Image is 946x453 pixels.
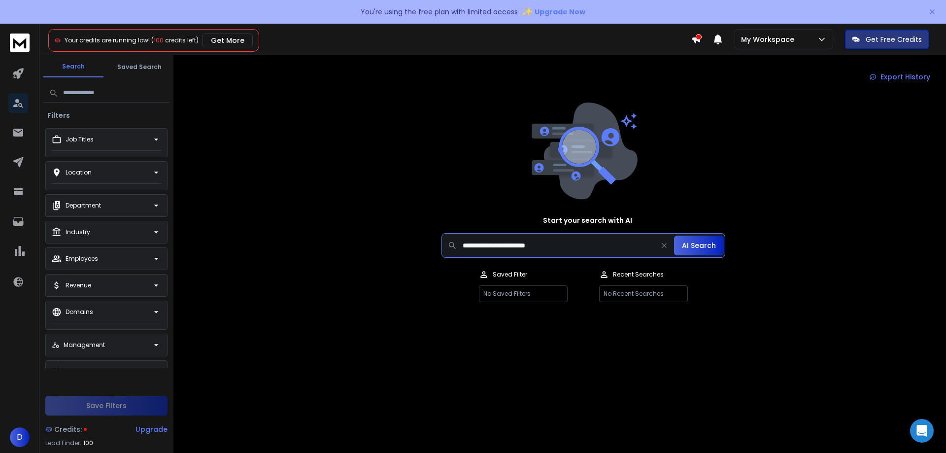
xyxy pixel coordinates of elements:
p: Domains [66,308,93,316]
p: No Recent Searches [599,285,688,302]
p: Employees [66,255,98,263]
p: Job Titles [66,136,94,143]
span: Credits: [54,424,82,434]
p: Saved Filter [493,271,527,279]
div: Open Intercom Messenger [910,419,934,443]
span: Your credits are running low! [65,36,150,44]
button: Search [43,57,103,77]
a: Credits:Upgrade [45,419,168,439]
button: Saved Search [109,57,169,77]
span: Upgrade Now [535,7,585,17]
button: D [10,427,30,447]
p: Company Name [66,368,116,376]
h1: Start your search with AI [543,215,632,225]
p: Management [64,341,105,349]
a: Export History [862,67,938,87]
h3: Filters [43,110,74,120]
span: 100 [83,439,93,447]
span: ✨ [522,5,533,19]
img: image [529,103,638,200]
button: AI Search [674,236,724,255]
img: logo [10,34,30,52]
p: Department [66,202,101,209]
div: Upgrade [135,424,168,434]
p: Location [66,169,92,176]
button: Get Free Credits [845,30,929,49]
p: Recent Searches [613,271,664,279]
button: ✨Upgrade Now [522,2,585,22]
p: My Workspace [741,35,798,44]
p: No Saved Filters [479,285,568,302]
span: ( credits left) [151,36,199,44]
button: Get More [203,34,253,47]
p: You're using the free plan with limited access [361,7,518,17]
span: 100 [154,36,164,44]
p: Lead Finder: [45,439,81,447]
p: Get Free Credits [866,35,922,44]
p: Industry [66,228,90,236]
p: Revenue [66,281,91,289]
